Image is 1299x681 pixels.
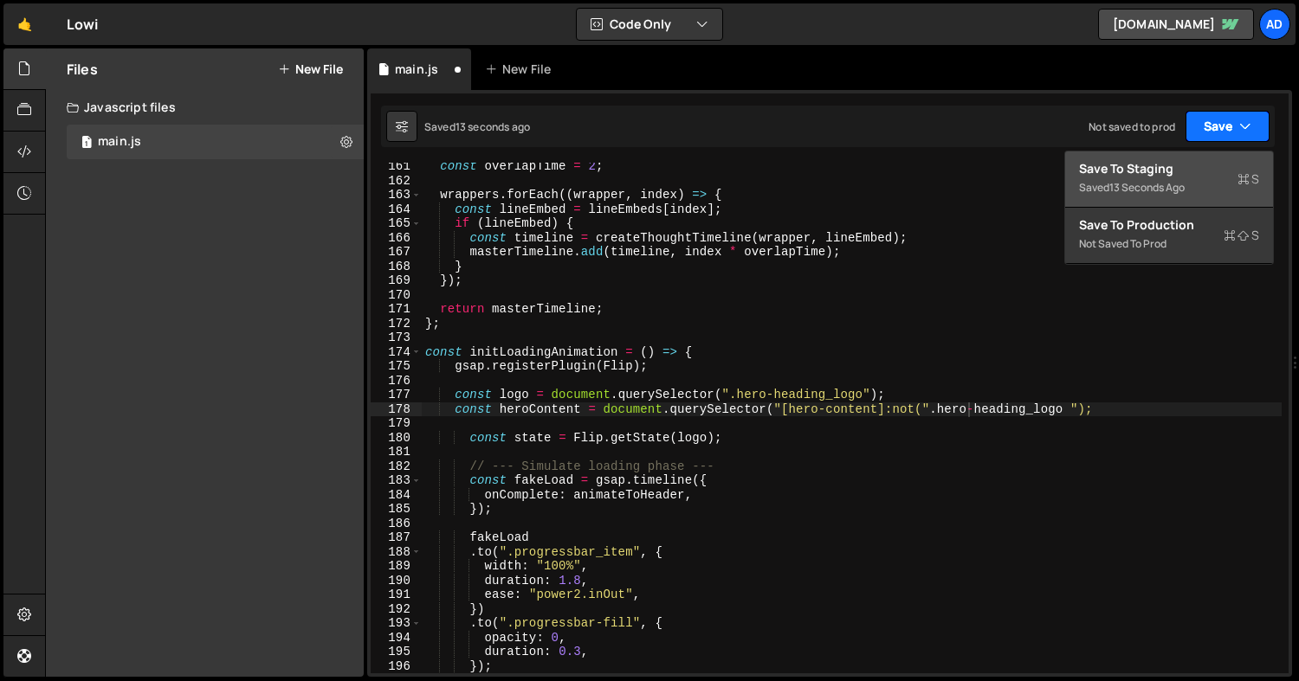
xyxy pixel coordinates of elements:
span: S [1224,227,1259,244]
div: 196 [371,659,422,674]
div: 173 [371,331,422,345]
div: 176 [371,374,422,389]
div: 183 [371,473,422,488]
div: 182 [371,459,422,474]
div: 172 [371,317,422,331]
div: 13 seconds ago [1109,180,1185,195]
button: Save to StagingS Saved13 seconds ago [1065,151,1273,208]
div: 190 [371,574,422,588]
div: main.js [395,61,438,78]
div: 192 [371,602,422,617]
button: Save [1186,111,1270,142]
div: 163 [371,188,422,202]
div: New File [485,61,558,78]
div: main.js [98,134,141,150]
div: 177 [371,388,422,402]
div: 181 [371,445,422,459]
div: 185 [371,502,422,517]
div: Not saved to prod [1089,119,1175,134]
button: Save to ProductionS Not saved to prod [1065,208,1273,264]
div: 167 [371,245,422,260]
div: 184 [371,488,422,503]
div: Not saved to prod [1079,234,1259,254]
div: 161 [371,159,422,174]
div: 166 [371,231,422,246]
div: 175 [371,359,422,374]
div: 193 [371,616,422,631]
span: 1 [81,137,92,151]
div: Save to Production [1079,216,1259,234]
div: 179 [371,416,422,431]
button: Code Only [577,9,722,40]
div: Saved [1079,177,1259,198]
span: S [1238,170,1259,188]
div: 195 [371,645,422,659]
div: 168 [371,260,422,274]
a: 🤙 [3,3,46,45]
div: 171 [371,302,422,317]
div: 165 [371,216,422,231]
div: Lowi [67,14,99,35]
div: Save to Staging [1079,160,1259,177]
div: 191 [371,588,422,602]
div: 194 [371,631,422,646]
div: 169 [371,273,422,288]
div: 13 seconds ago [456,119,530,134]
h2: Files [67,60,98,79]
div: 162 [371,174,422,189]
div: 164 [371,202,422,217]
div: 17330/48110.js [67,125,364,159]
div: 174 [371,345,422,360]
div: 170 [371,288,422,303]
div: 186 [371,517,422,531]
button: New File [278,62,343,76]
div: Javascript files [46,90,364,125]
div: 178 [371,402,422,417]
a: [DOMAIN_NAME] [1098,9,1254,40]
div: 187 [371,530,422,545]
a: Ad [1259,9,1290,40]
div: 180 [371,431,422,446]
div: 189 [371,559,422,574]
div: Saved [424,119,530,134]
div: 188 [371,545,422,560]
